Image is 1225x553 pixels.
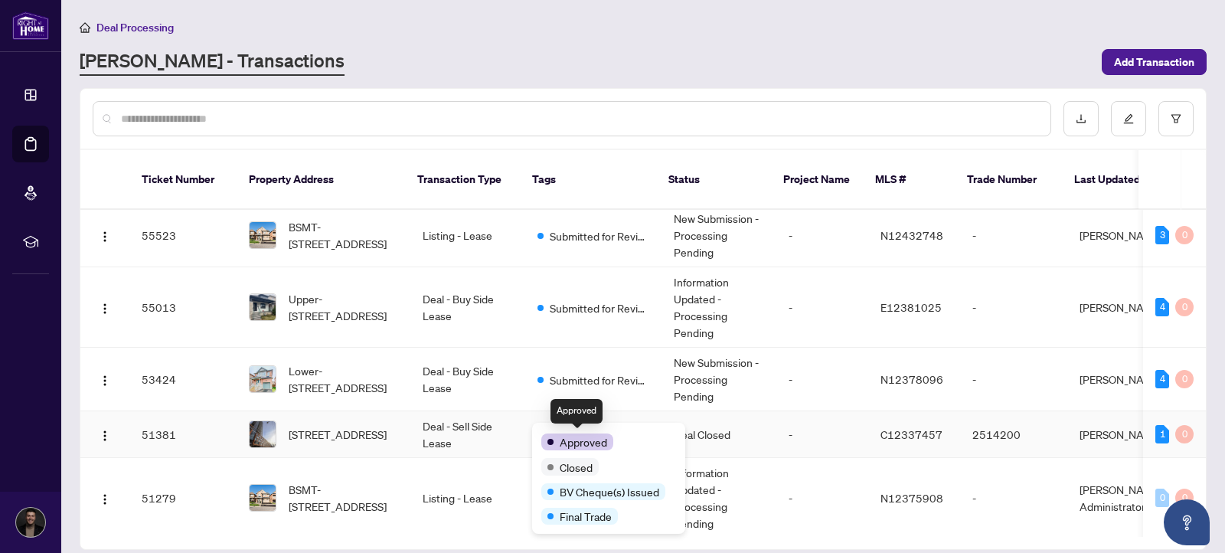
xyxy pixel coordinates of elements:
[289,218,398,252] span: BSMT-[STREET_ADDRESS]
[410,267,525,348] td: Deal - Buy Side Lease
[16,508,45,537] img: Profile Icon
[1175,298,1194,316] div: 0
[1175,370,1194,388] div: 0
[1067,267,1182,348] td: [PERSON_NAME]
[661,458,776,538] td: Information Updated - Processing Pending
[560,508,612,525] span: Final Trade
[410,204,525,267] td: Listing - Lease
[99,375,111,387] img: Logo
[960,204,1067,267] td: -
[99,303,111,315] img: Logo
[12,11,49,40] img: logo
[1111,101,1146,136] button: edit
[661,411,776,458] td: Deal Closed
[656,150,771,210] th: Status
[99,493,111,506] img: Logo
[776,204,868,267] td: -
[99,231,111,243] img: Logo
[1062,150,1177,210] th: Last Updated By
[1155,226,1169,244] div: 3
[129,204,237,267] td: 55523
[410,411,525,458] td: Deal - Sell Side Lease
[129,348,237,411] td: 53424
[289,481,398,515] span: BSMT-[STREET_ADDRESS]
[960,411,1067,458] td: 2514200
[880,372,943,386] span: N12378096
[99,430,111,442] img: Logo
[1067,348,1182,411] td: [PERSON_NAME]
[960,348,1067,411] td: -
[129,150,237,210] th: Ticket Number
[93,295,117,319] button: Logo
[960,458,1067,538] td: -
[560,434,607,450] span: Approved
[129,411,237,458] td: 51381
[560,459,593,476] span: Closed
[1076,113,1086,124] span: download
[880,427,942,441] span: C12337457
[289,290,398,324] span: Upper-[STREET_ADDRESS]
[1102,49,1207,75] button: Add Transaction
[250,421,276,447] img: thumbnail-img
[250,294,276,320] img: thumbnail-img
[129,267,237,348] td: 55013
[237,150,405,210] th: Property Address
[1067,458,1182,538] td: [PERSON_NAME] Administrator
[1171,113,1181,124] span: filter
[1175,226,1194,244] div: 0
[955,150,1062,210] th: Trade Number
[410,348,525,411] td: Deal - Buy Side Lease
[960,267,1067,348] td: -
[863,150,955,210] th: MLS #
[771,150,863,210] th: Project Name
[550,371,649,388] span: Submitted for Review
[80,48,345,76] a: [PERSON_NAME] - Transactions
[1155,298,1169,316] div: 4
[250,485,276,511] img: thumbnail-img
[1164,499,1210,545] button: Open asap
[550,227,649,244] span: Submitted for Review
[250,222,276,248] img: thumbnail-img
[1175,425,1194,443] div: 0
[880,228,943,242] span: N12432748
[410,458,525,538] td: Listing - Lease
[661,267,776,348] td: Information Updated - Processing Pending
[550,399,603,424] div: Approved
[93,223,117,247] button: Logo
[250,366,276,392] img: thumbnail-img
[520,150,656,210] th: Tags
[1067,204,1182,267] td: [PERSON_NAME]
[1155,425,1169,443] div: 1
[96,21,174,34] span: Deal Processing
[289,362,398,396] span: Lower-[STREET_ADDRESS]
[80,22,90,33] span: home
[776,411,868,458] td: -
[776,348,868,411] td: -
[776,267,868,348] td: -
[1063,101,1099,136] button: download
[1155,489,1169,507] div: 0
[129,458,237,538] td: 51279
[1158,101,1194,136] button: filter
[405,150,520,210] th: Transaction Type
[93,367,117,391] button: Logo
[289,426,387,443] span: [STREET_ADDRESS]
[1114,50,1194,74] span: Add Transaction
[661,204,776,267] td: New Submission - Processing Pending
[1123,113,1134,124] span: edit
[1067,411,1182,458] td: [PERSON_NAME]
[661,348,776,411] td: New Submission - Processing Pending
[560,483,659,500] span: BV Cheque(s) Issued
[776,458,868,538] td: -
[93,486,117,510] button: Logo
[880,491,943,505] span: N12375908
[1155,370,1169,388] div: 4
[880,300,942,314] span: E12381025
[1175,489,1194,507] div: 0
[550,299,649,316] span: Submitted for Review
[93,422,117,447] button: Logo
